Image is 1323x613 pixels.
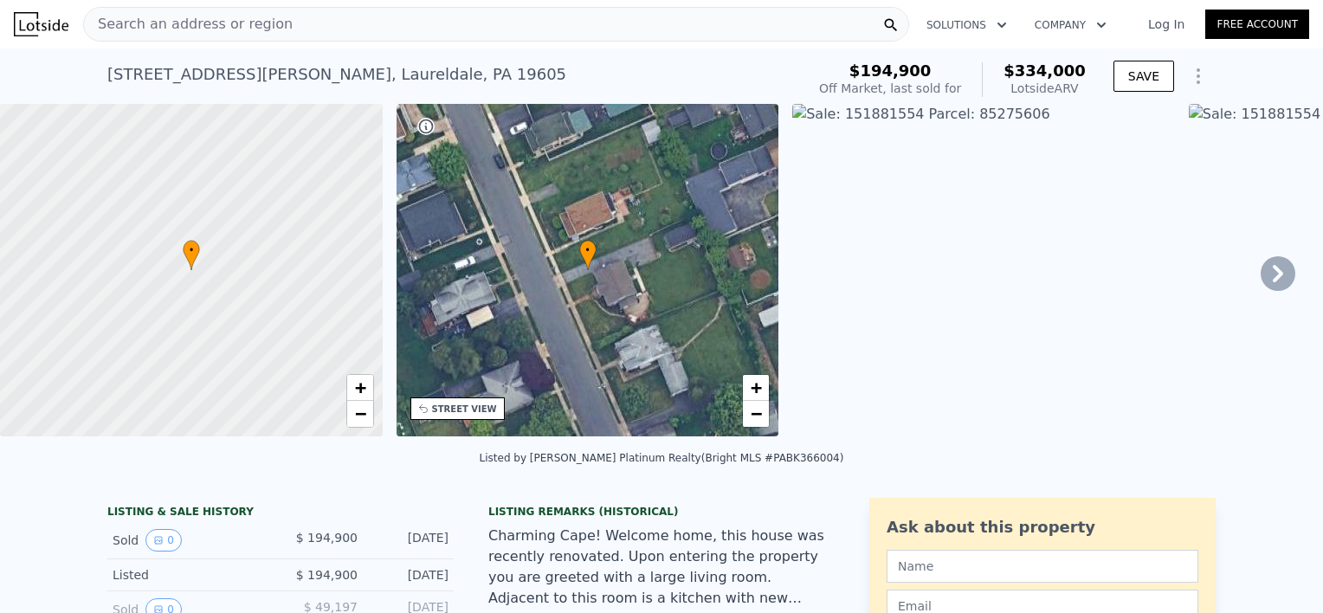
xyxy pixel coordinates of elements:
[1004,61,1086,80] span: $334,000
[84,14,293,35] span: Search an address or region
[145,529,182,552] button: View historical data
[107,62,566,87] div: [STREET_ADDRESS][PERSON_NAME] , Laureldale , PA 19605
[113,529,267,552] div: Sold
[432,403,497,416] div: STREET VIEW
[887,515,1198,539] div: Ask about this property
[183,240,200,270] div: •
[371,566,449,584] div: [DATE]
[849,61,932,80] span: $194,900
[887,550,1198,583] input: Name
[107,505,454,522] div: LISTING & SALE HISTORY
[743,375,769,401] a: Zoom in
[1113,61,1174,92] button: SAVE
[480,452,844,464] div: Listed by [PERSON_NAME] Platinum Realty (Bright MLS #PABK366004)
[371,529,449,552] div: [DATE]
[579,240,597,270] div: •
[1021,10,1120,41] button: Company
[792,104,1175,436] img: Sale: 151881554 Parcel: 85275606
[113,566,267,584] div: Listed
[296,568,358,582] span: $ 194,900
[488,526,835,609] div: Charming Cape! Welcome home, this house was recently renovated. Upon entering the property you ar...
[488,505,835,519] div: Listing Remarks (Historical)
[347,401,373,427] a: Zoom out
[751,377,762,398] span: +
[14,12,68,36] img: Lotside
[296,531,358,545] span: $ 194,900
[819,80,961,97] div: Off Market, last sold for
[1205,10,1309,39] a: Free Account
[751,403,762,424] span: −
[183,242,200,258] span: •
[579,242,597,258] span: •
[354,377,365,398] span: +
[354,403,365,424] span: −
[1127,16,1205,33] a: Log In
[743,401,769,427] a: Zoom out
[1004,80,1086,97] div: Lotside ARV
[913,10,1021,41] button: Solutions
[1181,59,1216,94] button: Show Options
[347,375,373,401] a: Zoom in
